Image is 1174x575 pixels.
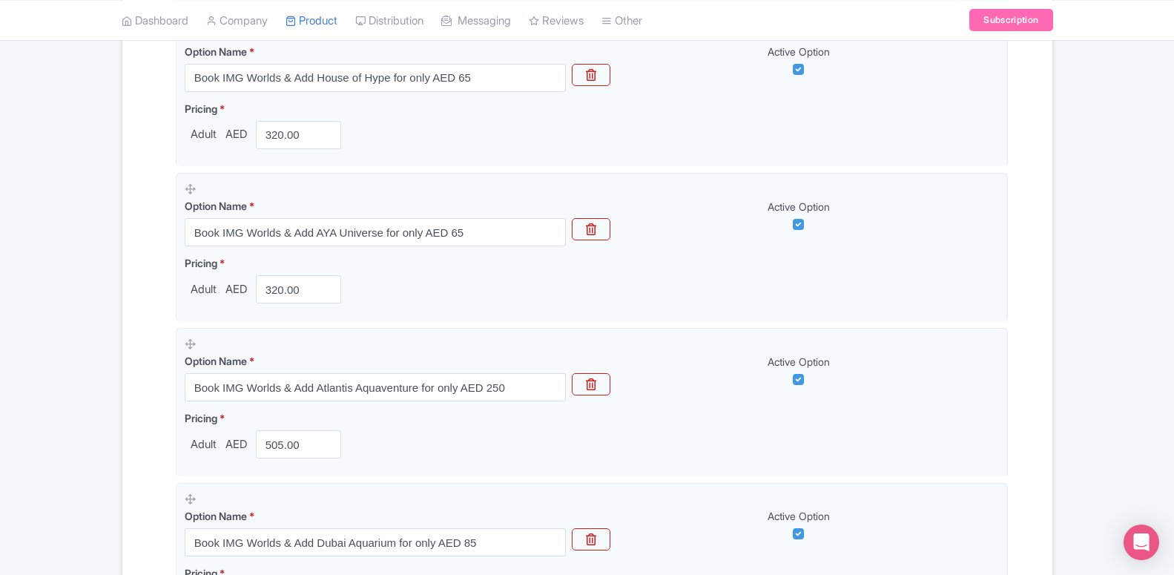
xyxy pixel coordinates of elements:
div: Open Intercom Messenger [1124,525,1159,560]
input: Option Name [185,64,566,92]
input: 0.00 [256,275,342,303]
input: Option Name [185,218,566,246]
input: Option Name [185,528,566,556]
span: Option Name [185,45,247,58]
input: Option Name [185,373,566,401]
input: 0.00 [256,430,342,459]
span: Option Name [185,200,247,212]
span: Option Name [185,355,247,367]
span: AED [222,436,250,453]
span: Pricing [185,257,217,269]
span: Active Option [768,200,830,213]
span: AED [222,126,250,143]
span: Active Option [768,355,830,368]
span: AED [222,281,250,298]
span: Active Option [768,45,830,58]
span: Active Option [768,510,830,522]
span: Adult [185,126,222,143]
span: Pricing [185,102,217,115]
span: Adult [185,281,222,298]
input: 0.00 [256,121,342,149]
span: Option Name [185,510,247,522]
span: Pricing [185,412,217,424]
a: Subscription [969,9,1052,31]
span: Adult [185,436,222,453]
